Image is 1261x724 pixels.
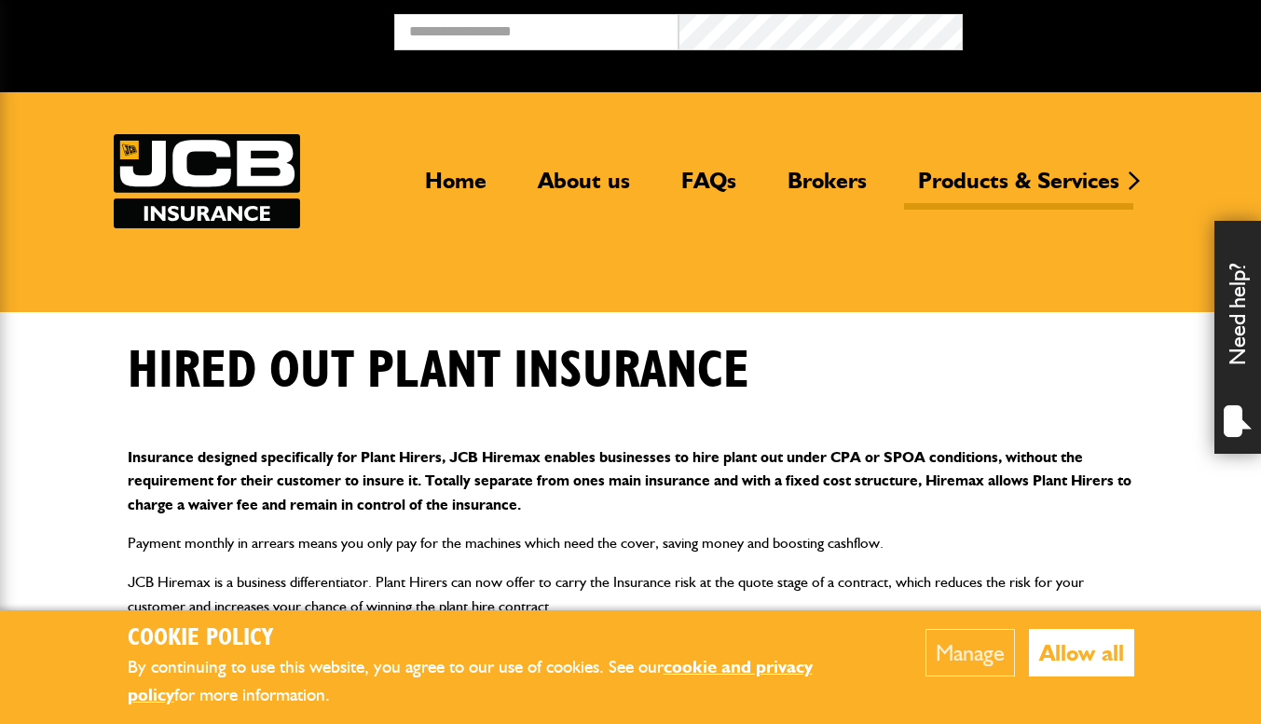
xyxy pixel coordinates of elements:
a: About us [524,167,644,210]
button: Allow all [1029,629,1134,676]
a: Products & Services [904,167,1133,210]
a: Brokers [774,167,881,210]
a: Home [411,167,500,210]
a: FAQs [667,167,750,210]
button: Manage [925,629,1015,676]
p: Payment monthly in arrears means you only pay for the machines which need the cover, saving money... [128,531,1134,555]
p: By continuing to use this website, you agree to our use of cookies. See our for more information. [128,653,869,710]
img: JCB Insurance Services logo [114,134,300,228]
button: Broker Login [963,14,1247,43]
h2: Cookie Policy [128,624,869,653]
div: Need help? [1214,221,1261,454]
p: JCB Hiremax is a business differentiator. Plant Hirers can now offer to carry the Insurance risk ... [128,570,1134,618]
a: cookie and privacy policy [128,656,813,706]
a: JCB Insurance Services [114,134,300,228]
h1: Hired out plant insurance [128,340,749,403]
p: Insurance designed specifically for Plant Hirers, JCB Hiremax enables businesses to hire plant ou... [128,445,1134,517]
